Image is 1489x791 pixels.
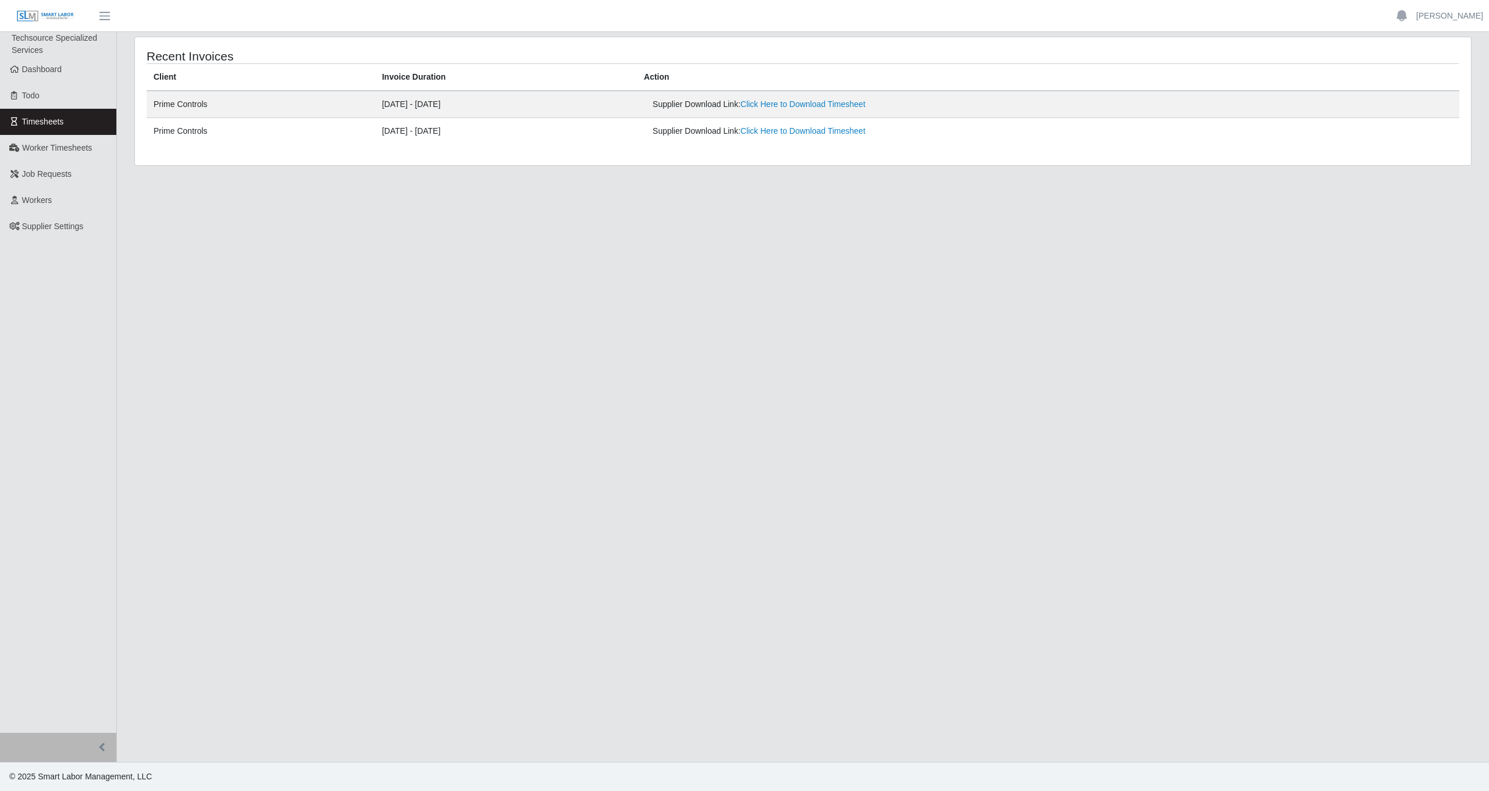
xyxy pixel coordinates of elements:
[147,49,683,63] h4: Recent Invoices
[9,772,152,781] span: © 2025 Smart Labor Management, LLC
[375,91,637,118] td: [DATE] - [DATE]
[22,222,84,231] span: Supplier Settings
[16,10,74,23] img: SLM Logo
[22,91,40,100] span: Todo
[22,65,62,74] span: Dashboard
[1416,10,1483,22] a: [PERSON_NAME]
[147,118,375,145] td: Prime Controls
[740,126,865,136] a: Click Here to Download Timesheet
[22,195,52,205] span: Workers
[653,98,1174,111] div: Supplier Download Link:
[375,118,637,145] td: [DATE] - [DATE]
[375,64,637,91] th: Invoice Duration
[22,117,64,126] span: Timesheets
[653,125,1174,137] div: Supplier Download Link:
[147,64,375,91] th: Client
[12,33,97,55] span: Techsource Specialized Services
[22,169,72,179] span: Job Requests
[147,91,375,118] td: Prime Controls
[637,64,1459,91] th: Action
[740,99,865,109] a: Click Here to Download Timesheet
[22,143,92,152] span: Worker Timesheets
